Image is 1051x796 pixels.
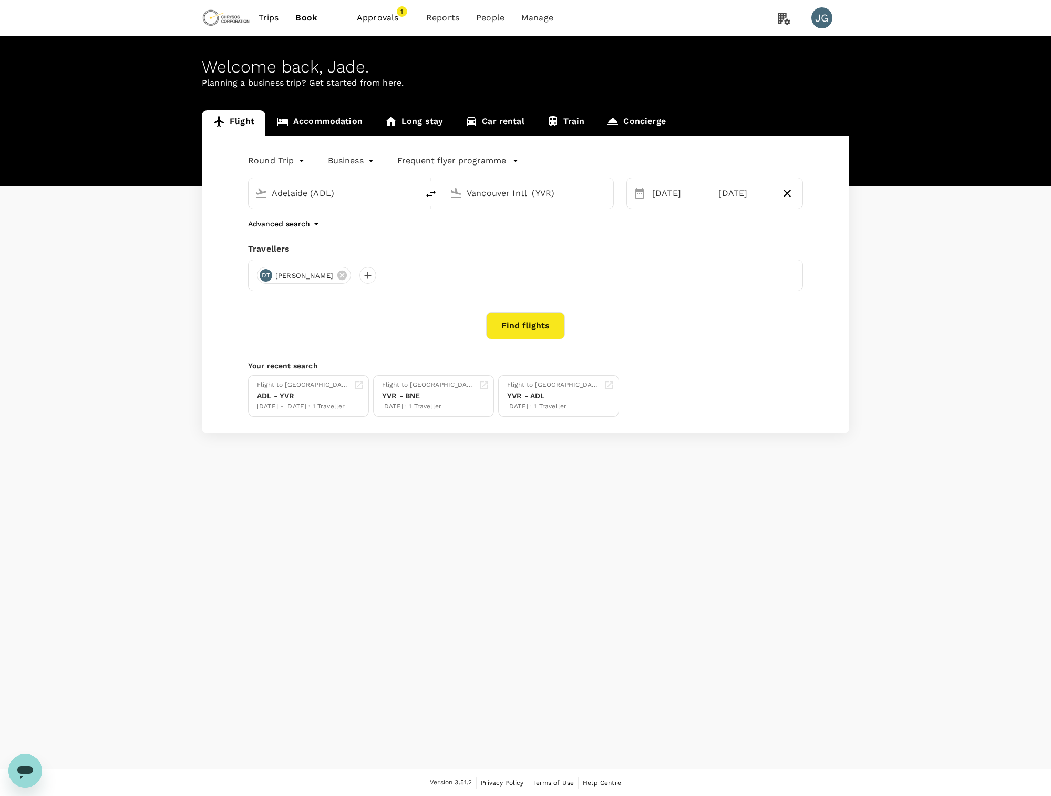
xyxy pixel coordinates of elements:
[648,183,709,204] div: [DATE]
[257,267,351,284] div: DT[PERSON_NAME]
[521,12,553,24] span: Manage
[295,12,317,24] span: Book
[535,110,596,136] a: Train
[257,401,349,412] div: [DATE] - [DATE] · 1 Traveller
[202,77,849,89] p: Planning a business trip? Get started from here.
[481,779,523,787] span: Privacy Policy
[811,7,832,28] div: JG
[507,380,600,390] div: Flight to [GEOGRAPHIC_DATA]
[507,401,600,412] div: [DATE] · 1 Traveller
[328,152,376,169] div: Business
[382,380,475,390] div: Flight to [GEOGRAPHIC_DATA]
[481,777,523,789] a: Privacy Policy
[595,110,676,136] a: Concierge
[411,192,413,194] button: Open
[248,152,307,169] div: Round Trip
[532,779,574,787] span: Terms of Use
[382,390,475,401] div: YVR - BNE
[397,154,506,167] p: Frequent flyer programme
[467,185,591,201] input: Going to
[260,269,272,282] div: DT
[418,181,444,206] button: delete
[248,219,310,229] p: Advanced search
[430,778,472,788] span: Version 3.51.2
[202,110,265,136] a: Flight
[583,777,621,789] a: Help Centre
[259,12,279,24] span: Trips
[269,271,339,281] span: [PERSON_NAME]
[265,110,374,136] a: Accommodation
[257,380,349,390] div: Flight to [GEOGRAPHIC_DATA]
[507,390,600,401] div: YVR - ADL
[248,243,803,255] div: Travellers
[583,779,621,787] span: Help Centre
[397,6,407,17] span: 1
[382,401,475,412] div: [DATE] · 1 Traveller
[426,12,459,24] span: Reports
[248,218,323,230] button: Advanced search
[606,192,608,194] button: Open
[397,154,519,167] button: Frequent flyer programme
[272,185,396,201] input: Depart from
[454,110,535,136] a: Car rental
[374,110,454,136] a: Long stay
[476,12,504,24] span: People
[248,360,803,371] p: Your recent search
[8,754,42,788] iframe: Button to launch messaging window
[714,183,776,204] div: [DATE]
[257,390,349,401] div: ADL - YVR
[202,57,849,77] div: Welcome back , Jade .
[532,777,574,789] a: Terms of Use
[357,12,409,24] span: Approvals
[202,6,250,29] img: Chrysos Corporation
[486,312,565,339] button: Find flights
